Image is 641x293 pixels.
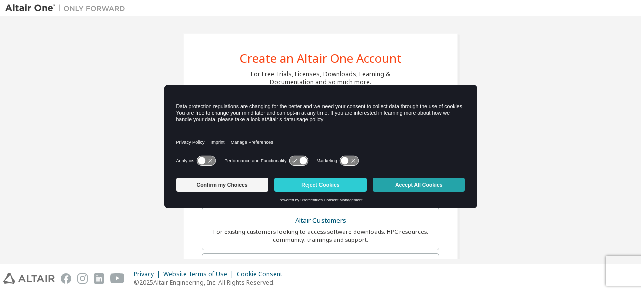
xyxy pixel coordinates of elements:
img: instagram.svg [77,273,88,284]
div: Create an Altair One Account [240,52,402,64]
img: youtube.svg [110,273,125,284]
p: © 2025 Altair Engineering, Inc. All Rights Reserved. [134,278,288,287]
div: Cookie Consent [237,270,288,278]
img: facebook.svg [61,273,71,284]
div: For existing customers looking to access software downloads, HPC resources, community, trainings ... [208,228,433,244]
div: Altair Customers [208,214,433,228]
img: altair_logo.svg [3,273,55,284]
div: For Free Trials, Licenses, Downloads, Learning & Documentation and so much more. [251,70,390,86]
img: Altair One [5,3,130,13]
img: linkedin.svg [94,273,104,284]
div: Privacy [134,270,163,278]
div: Website Terms of Use [163,270,237,278]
